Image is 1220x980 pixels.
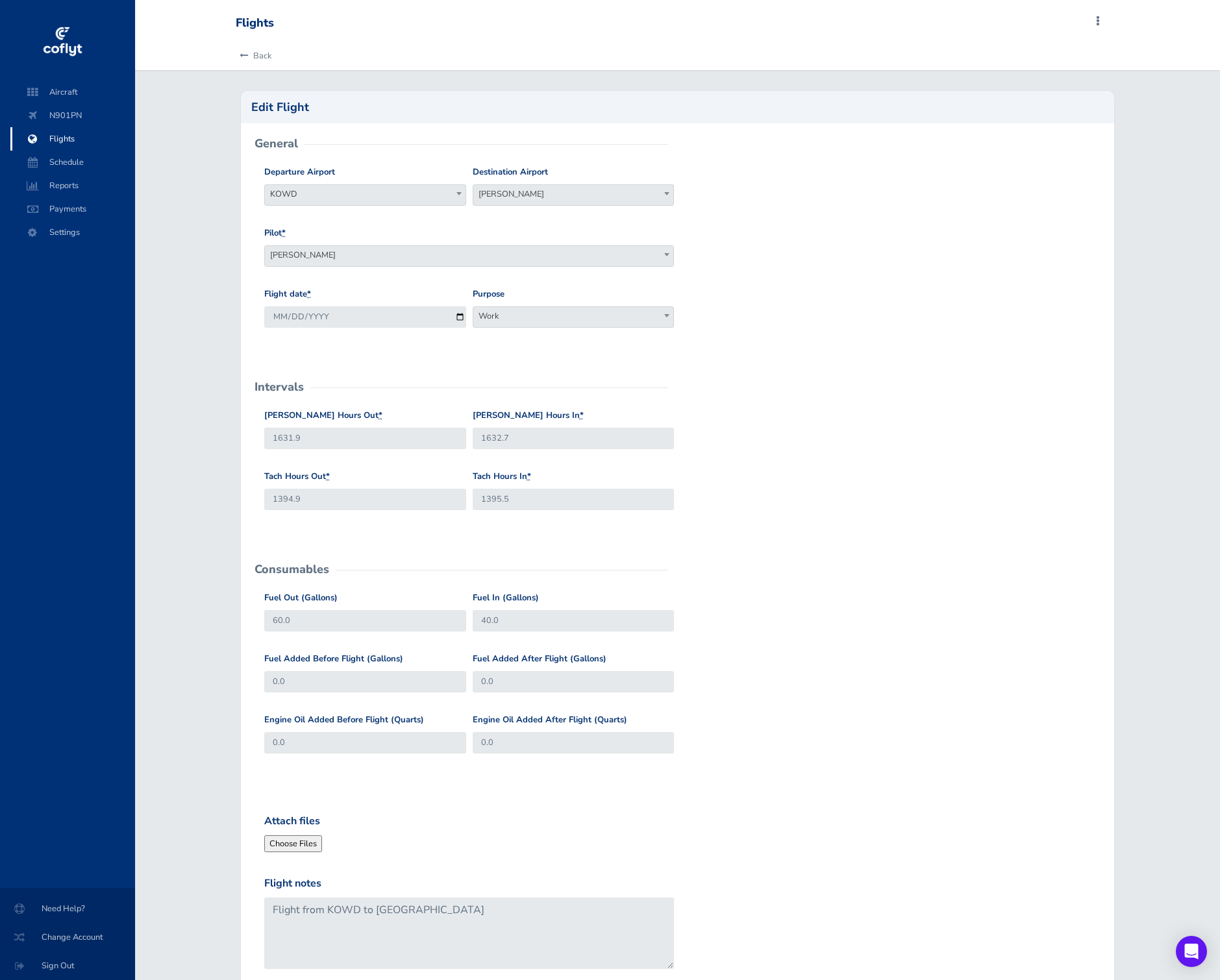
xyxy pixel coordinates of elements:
span: N901PN [23,104,122,127]
label: Destination Airport [473,165,548,179]
span: Flights [23,127,122,151]
span: KOWD [265,185,466,203]
span: Reports [23,174,122,197]
span: Work [473,306,675,328]
h2: Intervals [255,381,304,393]
label: Tach Hours Out [264,470,330,484]
span: Change Account [16,925,119,949]
label: Engine Oil Added Before Flight (Quarts) [264,713,424,727]
textarea: Flight from KOWD to [GEOGRAPHIC_DATA] [264,898,674,969]
h2: Edit Flight [251,101,1104,113]
span: Work [473,307,674,325]
span: Sign Out [16,954,119,977]
span: Payments [23,197,122,221]
label: Flight notes [264,876,321,892]
span: Need Help? [16,897,119,920]
abbr: required [326,471,330,482]
h2: General [255,138,298,149]
label: [PERSON_NAME] Hours In [473,409,584,423]
span: Aircraft [23,80,122,104]
abbr: required [527,471,531,482]
span: Schedule [23,151,122,174]
label: Fuel In (Gallons) [473,591,539,605]
label: Purpose [473,288,504,301]
span: Settings [23,221,122,244]
label: [PERSON_NAME] Hours Out [264,409,382,423]
label: Departure Airport [264,165,335,179]
label: Fuel Added Before Flight (Gallons) [264,652,403,666]
label: Fuel Added After Flight (Gallons) [473,652,606,666]
label: Tach Hours In [473,470,531,484]
label: Attach files [264,813,320,830]
span: David Stansell [264,245,674,267]
span: KACK [473,185,674,203]
abbr: required [580,410,584,421]
span: KOWD [264,184,466,206]
span: David Stansell [265,246,673,264]
img: coflyt logo [41,23,84,62]
label: Engine Oil Added After Flight (Quarts) [473,713,627,727]
label: Pilot [264,227,286,240]
abbr: required [307,288,311,300]
a: Back [236,42,271,70]
h2: Consumables [255,563,329,575]
div: Open Intercom Messenger [1176,936,1207,967]
label: Fuel Out (Gallons) [264,591,338,605]
abbr: required [379,410,382,421]
label: Flight date [264,288,311,301]
span: KACK [473,184,675,206]
div: Flights [236,16,274,31]
abbr: required [282,227,286,239]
